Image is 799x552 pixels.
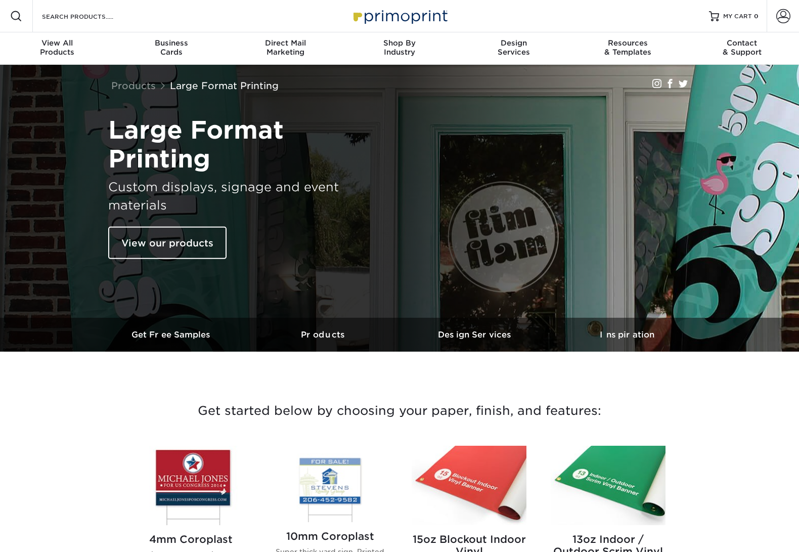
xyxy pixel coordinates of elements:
[571,38,685,57] div: & Templates
[457,38,571,57] div: Services
[248,330,399,339] h3: Products
[349,5,450,27] img: Primoprint
[248,318,399,352] a: Products
[108,178,361,215] h3: Custom displays, signage and event materials
[342,38,457,57] div: Industry
[96,318,248,352] a: Get Free Samples
[108,115,361,174] h1: Large Format Printing
[342,38,457,48] span: Shop By
[104,388,695,434] h3: Get started below by choosing your paper, finish, and features:
[228,38,342,48] span: Direct Mail
[170,80,279,91] a: Large Format Printing
[134,533,248,545] h2: 4mm Coroplast
[111,80,156,91] a: Products
[723,12,752,21] span: MY CART
[685,32,799,65] a: Contact& Support
[228,38,342,57] div: Marketing
[754,13,759,20] span: 0
[685,38,799,48] span: Contact
[412,446,526,525] img: 15oz Blockout Indoor Vinyl Banners
[114,38,229,48] span: Business
[273,446,387,522] img: 10mm Coroplast Signs
[551,330,703,339] h3: Inspiration
[399,318,551,352] a: Design Services
[551,318,703,352] a: Inspiration
[457,32,571,65] a: DesignServices
[571,32,685,65] a: Resources& Templates
[342,32,457,65] a: Shop ByIndustry
[228,32,342,65] a: Direct MailMarketing
[134,446,248,525] img: 4mm Coroplast Signs
[273,530,387,542] h2: 10mm Coroplast
[399,330,551,339] h3: Design Services
[551,446,665,525] img: 13oz Indoor / Outdoor Scrim Vinyl Banners
[114,38,229,57] div: Cards
[108,227,227,259] a: View our products
[41,10,140,22] input: SEARCH PRODUCTS.....
[96,330,248,339] h3: Get Free Samples
[114,32,229,65] a: BusinessCards
[571,38,685,48] span: Resources
[457,38,571,48] span: Design
[685,38,799,57] div: & Support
